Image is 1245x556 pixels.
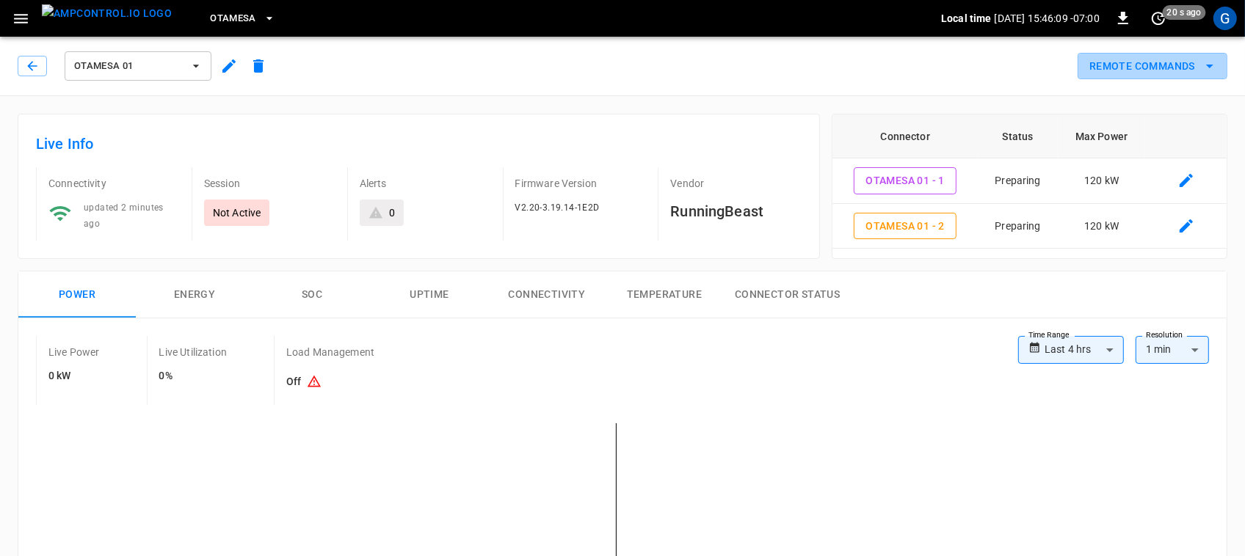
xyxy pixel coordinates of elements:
[204,176,335,191] p: Session
[995,11,1100,26] p: [DATE] 15:46:09 -07:00
[18,271,136,318] button: Power
[301,368,327,396] button: Existing capacity schedules won’t take effect because Load Management is turned off. To activate ...
[36,132,802,156] h6: Live Info
[723,271,852,318] button: Connector Status
[832,114,1227,249] table: connector table
[1147,7,1170,30] button: set refresh interval
[978,114,1058,158] th: Status
[1078,53,1227,80] button: Remote Commands
[1028,329,1070,341] label: Time Range
[42,4,172,23] img: ampcontrol.io logo
[253,271,371,318] button: SOC
[941,11,992,26] p: Local time
[159,345,227,359] p: Live Utilization
[48,368,100,384] h6: 0 kW
[515,202,600,213] span: V2.20-3.19.14-1E2D
[213,205,261,220] p: Not Active
[286,368,374,396] h6: Off
[136,271,253,318] button: Energy
[84,202,164,229] span: updated 2 minutes ago
[1045,336,1124,364] div: Last 4 hrs
[1136,336,1209,364] div: 1 min
[978,204,1058,249] td: Preparing
[360,176,491,191] p: Alerts
[1058,204,1145,249] td: 120 kW
[978,158,1058,204] td: Preparing
[389,205,395,220] div: 0
[1058,158,1145,204] td: 120 kW
[515,176,647,191] p: Firmware Version
[606,271,723,318] button: Temperature
[48,345,100,359] p: Live Power
[371,271,488,318] button: Uptime
[670,200,802,223] h6: RunningBeast
[159,368,227,384] h6: 0%
[1058,114,1145,158] th: Max Power
[854,167,957,194] button: OtaMesa 01 - 1
[48,176,180,191] p: Connectivity
[488,271,606,318] button: Connectivity
[65,51,211,81] button: OtaMesa 01
[1213,7,1237,30] div: profile-icon
[1078,53,1227,80] div: remote commands options
[832,114,978,158] th: Connector
[1146,329,1183,341] label: Resolution
[74,58,183,75] span: OtaMesa 01
[854,213,957,240] button: OtaMesa 01 - 2
[204,4,281,33] button: OtaMesa
[670,176,802,191] p: Vendor
[210,10,256,27] span: OtaMesa
[1163,5,1206,20] span: 20 s ago
[286,345,374,359] p: Load Management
